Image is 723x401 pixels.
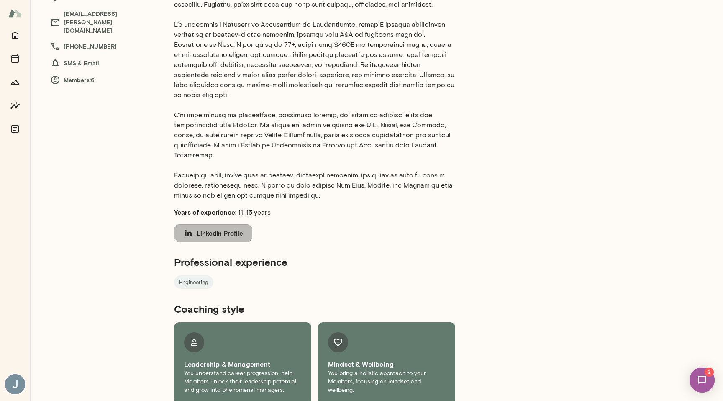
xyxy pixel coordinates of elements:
[184,359,301,369] h6: Leadership & Management
[50,58,157,68] h6: SMS & Email
[184,369,301,394] p: You understand career progression, help Members unlock their leadership potential, and grow into ...
[7,74,23,90] button: Growth Plan
[7,121,23,137] button: Documents
[7,27,23,44] button: Home
[50,10,157,35] h6: [EMAIL_ADDRESS][PERSON_NAME][DOMAIN_NAME]
[5,374,25,394] img: Jack Taylor
[174,224,252,242] button: LinkedIn Profile
[174,302,455,316] h5: Coaching style
[174,208,236,216] b: Years of experience:
[174,255,455,269] h5: Professional experience
[328,359,445,369] h6: Mindset & Wellbeing
[7,97,23,114] button: Insights
[174,207,455,218] p: 11-15 years
[174,278,213,287] span: Engineering
[50,75,157,85] h6: Members: 6
[50,41,157,51] h6: [PHONE_NUMBER]
[328,369,445,394] p: You bring a holistic approach to your Members, focusing on mindset and wellbeing.
[7,50,23,67] button: Sessions
[8,5,22,21] img: Mento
